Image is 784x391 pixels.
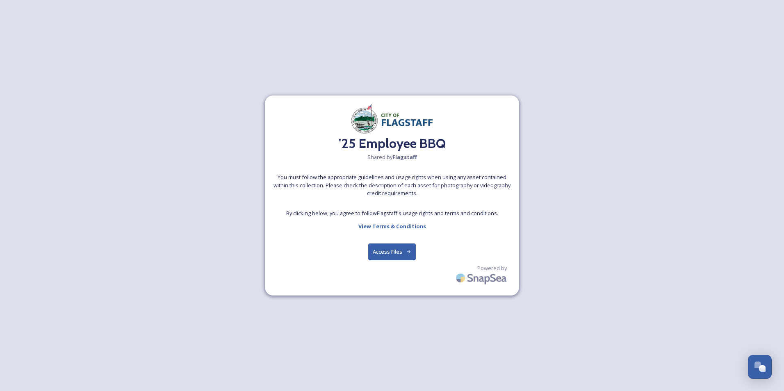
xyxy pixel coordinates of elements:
[273,173,511,197] span: You must follow the appropriate guidelines and usage rights when using any asset contained within...
[392,153,417,161] strong: Flagstaff
[358,221,426,231] a: View Terms & Conditions
[477,264,507,272] span: Powered by
[367,153,417,161] span: Shared by
[351,104,433,134] img: Document.png
[368,243,416,260] button: Access Files
[339,134,446,153] h2: '25 Employee BBQ
[358,223,426,230] strong: View Terms & Conditions
[748,355,772,379] button: Open Chat
[454,268,511,288] img: SnapSea Logo
[286,209,498,217] span: By clicking below, you agree to follow Flagstaff 's usage rights and terms and conditions.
